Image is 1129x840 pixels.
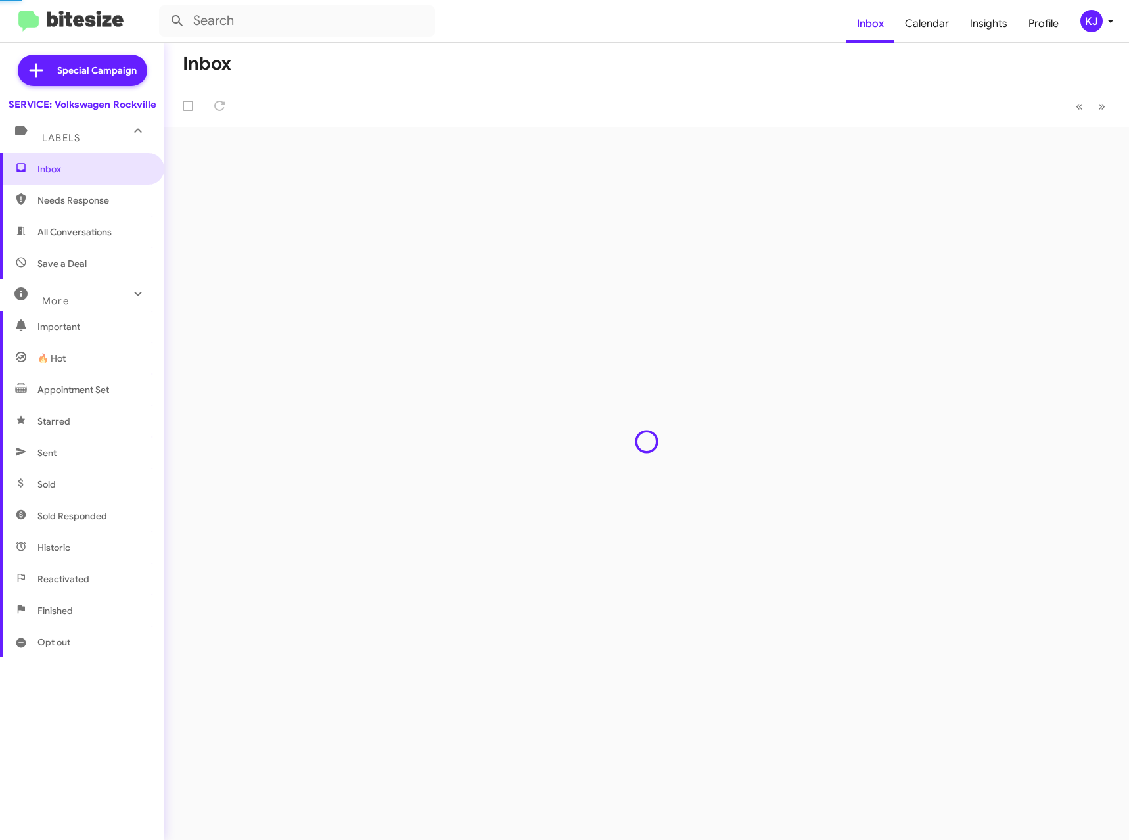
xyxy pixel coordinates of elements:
[1098,98,1105,114] span: »
[1090,93,1113,120] button: Next
[37,636,70,649] span: Opt out
[159,5,435,37] input: Search
[183,53,231,74] h1: Inbox
[1018,5,1069,43] a: Profile
[894,5,959,43] a: Calendar
[37,320,149,333] span: Important
[1069,10,1115,32] button: KJ
[37,604,73,617] span: Finished
[1068,93,1091,120] button: Previous
[37,194,149,207] span: Needs Response
[1080,10,1103,32] div: KJ
[959,5,1018,43] a: Insights
[9,98,156,111] div: SERVICE: Volkswagen Rockville
[1069,93,1113,120] nav: Page navigation example
[37,541,70,554] span: Historic
[57,64,137,77] span: Special Campaign
[37,509,107,523] span: Sold Responded
[37,478,56,491] span: Sold
[42,132,80,144] span: Labels
[37,257,87,270] span: Save a Deal
[1076,98,1083,114] span: «
[37,446,57,459] span: Sent
[37,162,149,175] span: Inbox
[846,5,894,43] a: Inbox
[37,415,70,428] span: Starred
[42,295,69,307] span: More
[37,352,66,365] span: 🔥 Hot
[37,383,109,396] span: Appointment Set
[18,55,147,86] a: Special Campaign
[37,225,112,239] span: All Conversations
[37,572,89,586] span: Reactivated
